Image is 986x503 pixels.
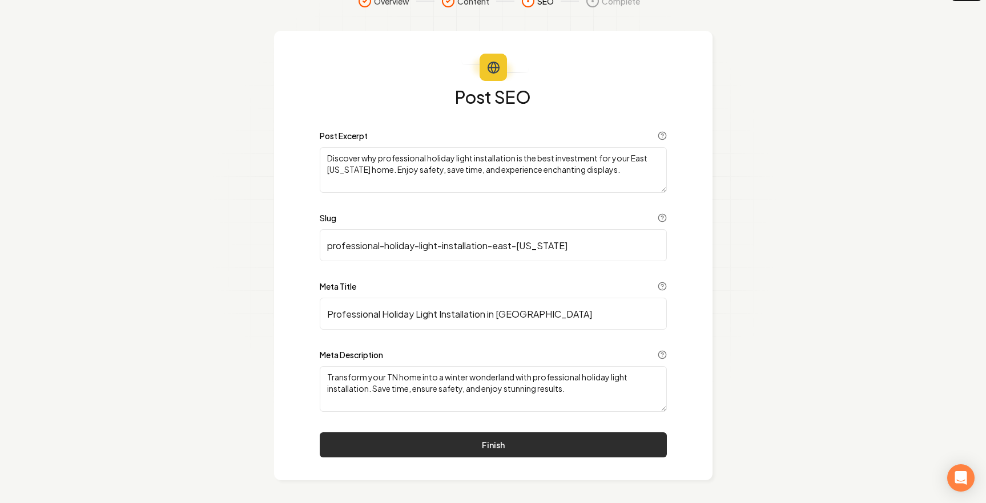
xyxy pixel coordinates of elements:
[320,351,383,359] label: Meta Description
[320,282,356,290] label: Meta Title
[320,214,336,222] label: Slug
[947,464,975,492] div: Open Intercom Messenger
[320,147,667,193] textarea: Discover why professional holiday light installation is the best investment for your East [US_STA...
[320,432,667,457] button: Finish
[320,366,667,412] textarea: Transform your TN home into a winter wonderland with professional holiday light installation. Sav...
[320,132,368,140] label: Post Excerpt
[320,88,667,106] h1: Post SEO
